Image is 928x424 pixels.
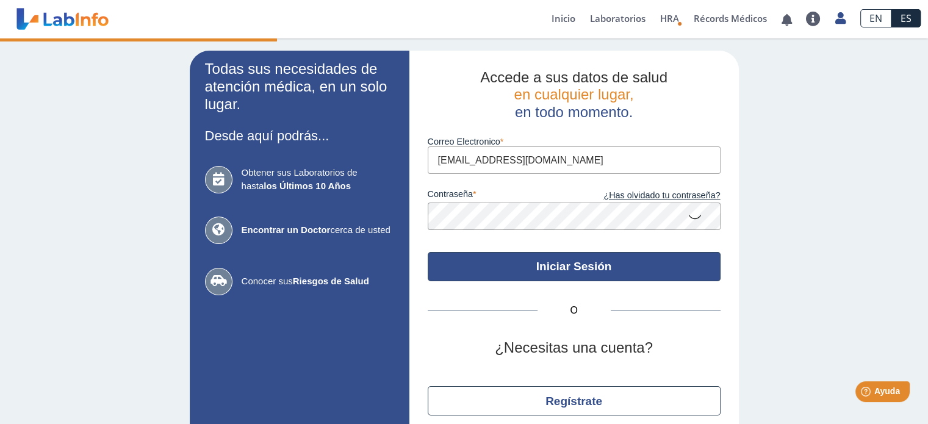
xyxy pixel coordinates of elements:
[242,223,394,237] span: cerca de usted
[538,303,611,318] span: O
[293,276,369,286] b: Riesgos de Salud
[428,339,721,357] h2: ¿Necesitas una cuenta?
[660,12,679,24] span: HRA
[574,189,721,203] a: ¿Has olvidado tu contraseña?
[891,9,921,27] a: ES
[428,137,721,146] label: Correo Electronico
[428,386,721,415] button: Regístrate
[515,104,633,120] span: en todo momento.
[242,275,394,289] span: Conocer sus
[860,9,891,27] a: EN
[242,166,394,193] span: Obtener sus Laboratorios de hasta
[264,181,351,191] b: los Últimos 10 Años
[428,252,721,281] button: Iniciar Sesión
[480,69,667,85] span: Accede a sus datos de salud
[819,376,915,411] iframe: Help widget launcher
[428,189,574,203] label: contraseña
[205,128,394,143] h3: Desde aquí podrás...
[205,60,394,113] h2: Todas sus necesidades de atención médica, en un solo lugar.
[514,86,633,102] span: en cualquier lugar,
[242,225,331,235] b: Encontrar un Doctor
